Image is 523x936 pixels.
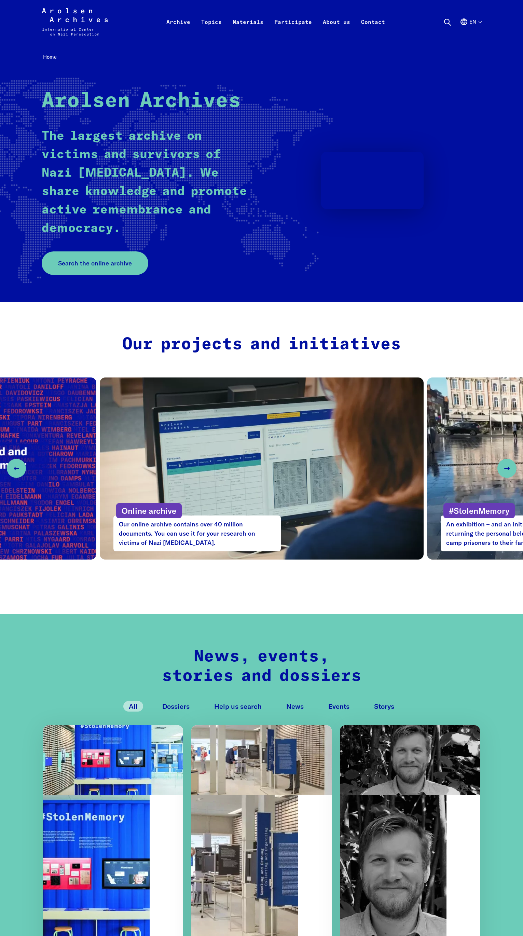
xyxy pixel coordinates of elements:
[281,701,309,712] button: News
[497,459,517,478] button: Next slide
[269,16,317,44] a: Participate
[356,16,390,44] a: Contact
[460,18,481,42] button: English, language selection
[161,16,196,44] a: Archive
[369,701,400,712] button: Storys
[117,335,406,355] h2: Our projects and initiatives
[161,8,390,36] nav: Primary
[113,515,281,551] p: Our online archive contains over 40 million documents. You can use it for your research on victim...
[43,701,480,712] div: Filter:
[42,91,241,111] strong: Arolsen Archives
[209,701,267,712] button: Help us search
[196,16,227,44] a: Topics
[443,503,515,518] p: #StolenMemory
[42,127,249,238] p: The largest archive on victims and survivors of Nazi [MEDICAL_DATA]. We share knowledge and promo...
[42,251,148,275] a: Search the online archive
[43,54,57,60] span: Home
[100,377,424,560] li: 1 / 4
[227,16,269,44] a: Materials
[157,701,195,712] button: Dossiers
[123,701,143,712] button: All
[317,16,356,44] a: About us
[7,459,26,478] button: Previous slide
[100,377,424,560] a: Online archiveOur online archive contains over 40 million documents. You can use it for your rese...
[116,503,182,518] p: Online archive
[117,647,406,686] h2: News, events, stories and dossiers
[58,259,132,268] span: Search the online archive
[323,701,355,712] button: Events
[42,52,481,63] nav: Breadcrumb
